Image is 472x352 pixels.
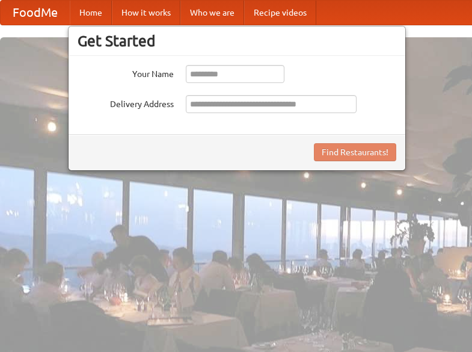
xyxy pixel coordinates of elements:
[314,143,396,161] button: Find Restaurants!
[244,1,316,25] a: Recipe videos
[112,1,180,25] a: How it works
[1,1,70,25] a: FoodMe
[78,65,174,80] label: Your Name
[180,1,244,25] a: Who we are
[70,1,112,25] a: Home
[78,95,174,110] label: Delivery Address
[78,32,396,50] h3: Get Started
